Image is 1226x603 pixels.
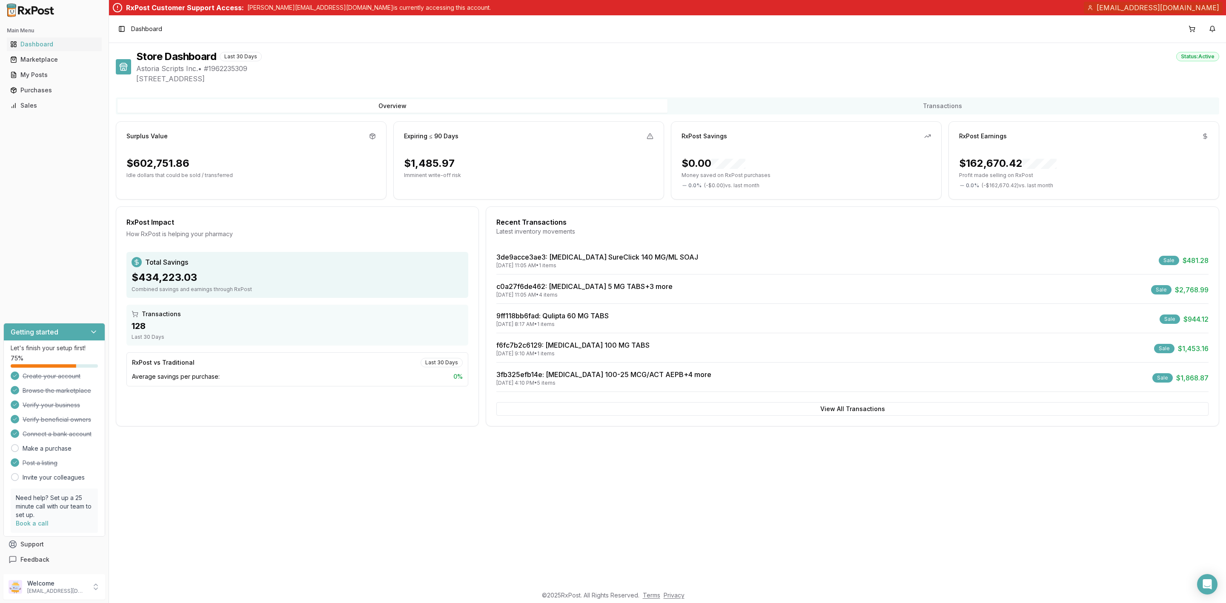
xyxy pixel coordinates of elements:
[7,27,102,34] h2: Main Menu
[132,358,195,367] div: RxPost vs Traditional
[16,520,49,527] a: Book a call
[131,25,162,33] span: Dashboard
[496,253,698,261] a: 3de9acce3ae3: [MEDICAL_DATA] SureClick 140 MG/ML SOAJ
[247,3,491,12] p: [PERSON_NAME][EMAIL_ADDRESS][DOMAIN_NAME] is currently accessing this account.
[688,182,702,189] span: 0.0 %
[966,182,979,189] span: 0.0 %
[1176,52,1219,61] div: Status: Active
[142,310,181,318] span: Transactions
[10,86,98,94] div: Purchases
[496,227,1209,236] div: Latest inventory movements
[959,157,1057,170] div: $162,670.42
[27,579,86,588] p: Welcome
[1159,256,1179,265] div: Sale
[11,344,98,352] p: Let's finish your setup first!
[132,372,220,381] span: Average savings per purchase:
[3,537,105,552] button: Support
[3,68,105,82] button: My Posts
[1097,3,1219,13] span: [EMAIL_ADDRESS][DOMAIN_NAME]
[136,74,1219,84] span: [STREET_ADDRESS]
[9,580,22,594] img: User avatar
[404,172,653,179] p: Imminent write-off risk
[3,552,105,567] button: Feedback
[23,444,72,453] a: Make a purchase
[23,459,57,467] span: Post a listing
[7,67,102,83] a: My Posts
[643,592,660,599] a: Terms
[1160,314,1180,324] div: Sale
[1197,574,1217,594] div: Open Intercom Messenger
[1183,255,1209,266] span: $481.28
[421,358,463,367] div: Last 30 Days
[1176,373,1209,383] span: $1,868.87
[496,350,650,357] div: [DATE] 9:10 AM • 1 items
[496,341,650,349] a: f6fc7b2c6129: [MEDICAL_DATA] 100 MG TABS
[23,386,91,395] span: Browse the marketplace
[126,172,376,179] p: Idle dollars that could be sold / transferred
[682,157,745,170] div: $0.00
[23,372,80,380] span: Create your account
[27,588,86,594] p: [EMAIL_ADDRESS][DOMAIN_NAME]
[132,334,463,340] div: Last 30 Days
[3,37,105,51] button: Dashboard
[664,592,685,599] a: Privacy
[220,52,262,61] div: Last 30 Days
[126,157,189,170] div: $602,751.86
[10,40,98,49] div: Dashboard
[117,99,667,113] button: Overview
[20,555,49,564] span: Feedback
[959,172,1209,179] p: Profit made selling on RxPost
[496,291,673,298] div: [DATE] 11:05 AM • 4 items
[7,98,102,113] a: Sales
[496,217,1209,227] div: Recent Transactions
[496,370,711,379] a: 3fb325efb14e: [MEDICAL_DATA] 100-25 MCG/ACT AEPB+4 more
[959,132,1007,140] div: RxPost Earnings
[126,132,168,140] div: Surplus Value
[126,230,468,238] div: How RxPost is helping your pharmacy
[3,3,58,17] img: RxPost Logo
[404,132,458,140] div: Expiring ≤ 90 Days
[10,55,98,64] div: Marketplace
[1175,285,1209,295] span: $2,768.99
[132,271,463,284] div: $434,223.03
[7,37,102,52] a: Dashboard
[10,101,98,110] div: Sales
[1152,373,1173,383] div: Sale
[453,372,463,381] span: 0 %
[10,71,98,79] div: My Posts
[23,415,91,424] span: Verify beneficial owners
[496,282,673,291] a: c0a27f6de462: [MEDICAL_DATA] 5 MG TABS+3 more
[23,430,92,438] span: Connect a bank account
[126,217,468,227] div: RxPost Impact
[16,494,93,519] p: Need help? Set up a 25 minute call with our team to set up.
[11,354,23,363] span: 75 %
[3,83,105,97] button: Purchases
[404,157,455,170] div: $1,485.97
[982,182,1053,189] span: ( - $162,670.42 ) vs. last month
[496,321,609,328] div: [DATE] 8:17 AM • 1 items
[704,182,759,189] span: ( - $0.00 ) vs. last month
[11,327,58,337] h3: Getting started
[3,99,105,112] button: Sales
[145,257,188,267] span: Total Savings
[1154,344,1174,353] div: Sale
[1183,314,1209,324] span: $944.12
[7,83,102,98] a: Purchases
[496,262,698,269] div: [DATE] 11:05 AM • 1 items
[496,380,711,386] div: [DATE] 4:10 PM • 5 items
[3,53,105,66] button: Marketplace
[23,473,85,482] a: Invite your colleagues
[667,99,1217,113] button: Transactions
[496,312,609,320] a: 9ff118bb6fad: Qulipta 60 MG TABS
[1151,285,1172,294] div: Sale
[23,401,80,409] span: Verify your business
[126,3,244,13] div: RxPost Customer Support Access:
[1178,343,1209,354] span: $1,453.16
[132,286,463,293] div: Combined savings and earnings through RxPost
[136,50,216,63] h1: Store Dashboard
[682,132,727,140] div: RxPost Savings
[136,63,1219,74] span: Astoria Scripts Inc. • # 1962235309
[682,172,931,179] p: Money saved on RxPost purchases
[131,25,162,33] nav: breadcrumb
[7,52,102,67] a: Marketplace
